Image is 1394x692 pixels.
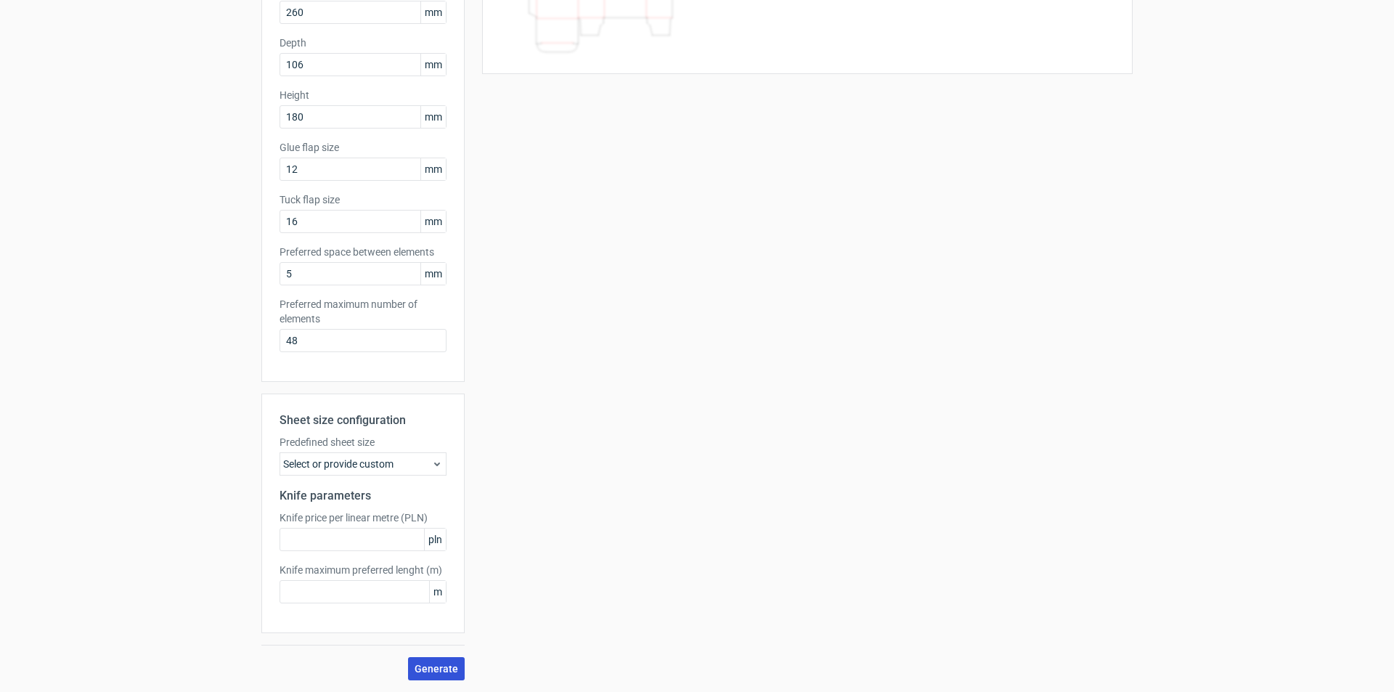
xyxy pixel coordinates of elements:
span: Generate [415,664,458,674]
label: Knife maximum preferred lenght (m) [280,563,447,577]
label: Depth [280,36,447,50]
h2: Knife parameters [280,487,447,505]
label: Predefined sheet size [280,435,447,449]
span: pln [424,529,446,550]
label: Tuck flap size [280,192,447,207]
h2: Sheet size configuration [280,412,447,429]
button: Generate [408,657,465,680]
div: Select or provide custom [280,452,447,476]
span: m [429,581,446,603]
label: Preferred space between elements [280,245,447,259]
label: Knife price per linear metre (PLN) [280,510,447,525]
span: mm [420,211,446,232]
label: Height [280,88,447,102]
span: mm [420,106,446,128]
label: Glue flap size [280,140,447,155]
label: Preferred maximum number of elements [280,297,447,326]
span: mm [420,158,446,180]
span: mm [420,1,446,23]
span: mm [420,263,446,285]
span: mm [420,54,446,76]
